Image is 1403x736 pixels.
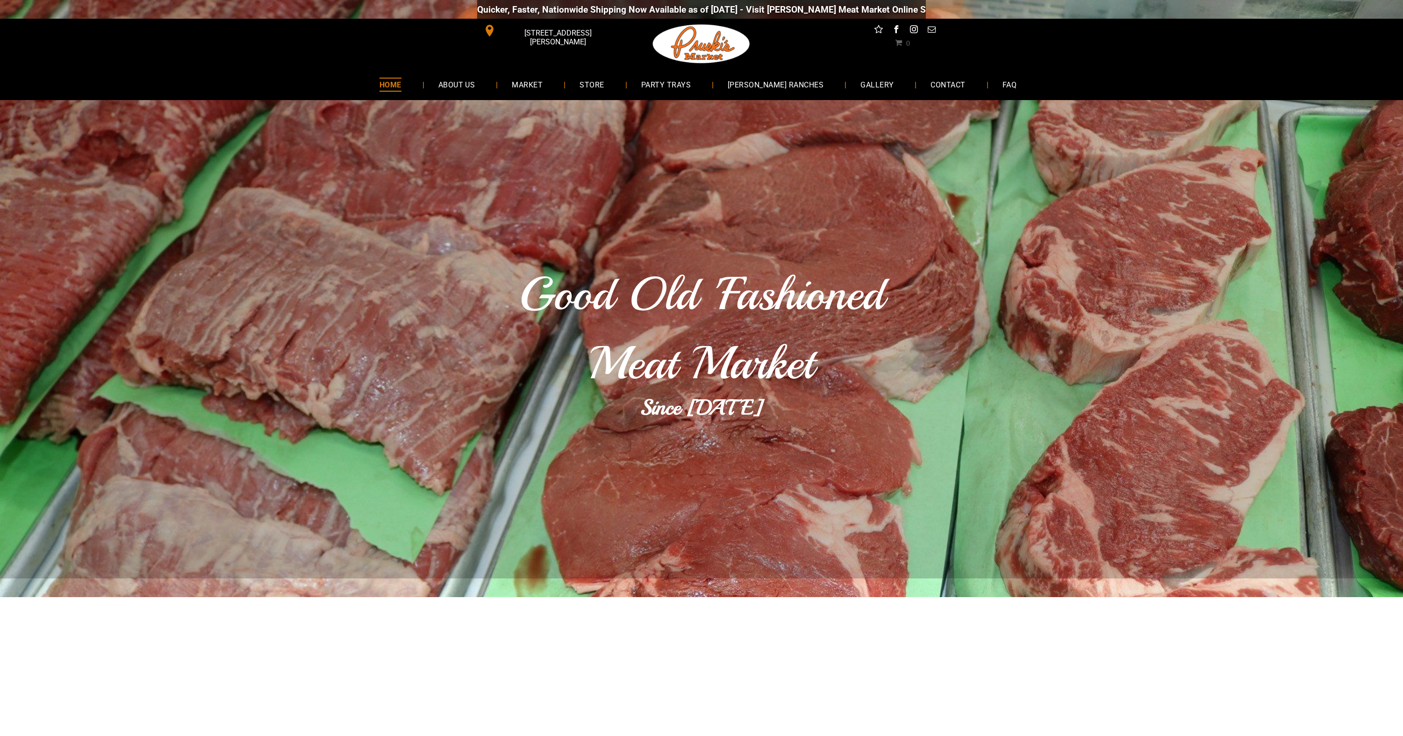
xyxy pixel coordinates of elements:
a: facebook [890,23,902,38]
a: GALLERY [846,72,908,97]
a: STORE [565,72,618,97]
b: Since [DATE] [640,394,763,421]
a: email [926,23,938,38]
img: Pruski-s+Market+HQ+Logo2-259w.png [651,19,752,69]
a: HOME [365,72,415,97]
span: 0 [906,39,910,46]
a: MARKET [498,72,557,97]
a: [STREET_ADDRESS][PERSON_NAME] [477,23,620,38]
span: Good Old 'Fashioned Meat Market [519,265,884,392]
a: Social network [873,23,885,38]
a: PARTY TRAYS [627,72,705,97]
a: [PERSON_NAME] RANCHES [714,72,838,97]
span: [STREET_ADDRESS][PERSON_NAME] [498,24,618,51]
a: ABOUT US [424,72,489,97]
a: FAQ [988,72,1031,97]
a: CONTACT [916,72,979,97]
a: instagram [908,23,920,38]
